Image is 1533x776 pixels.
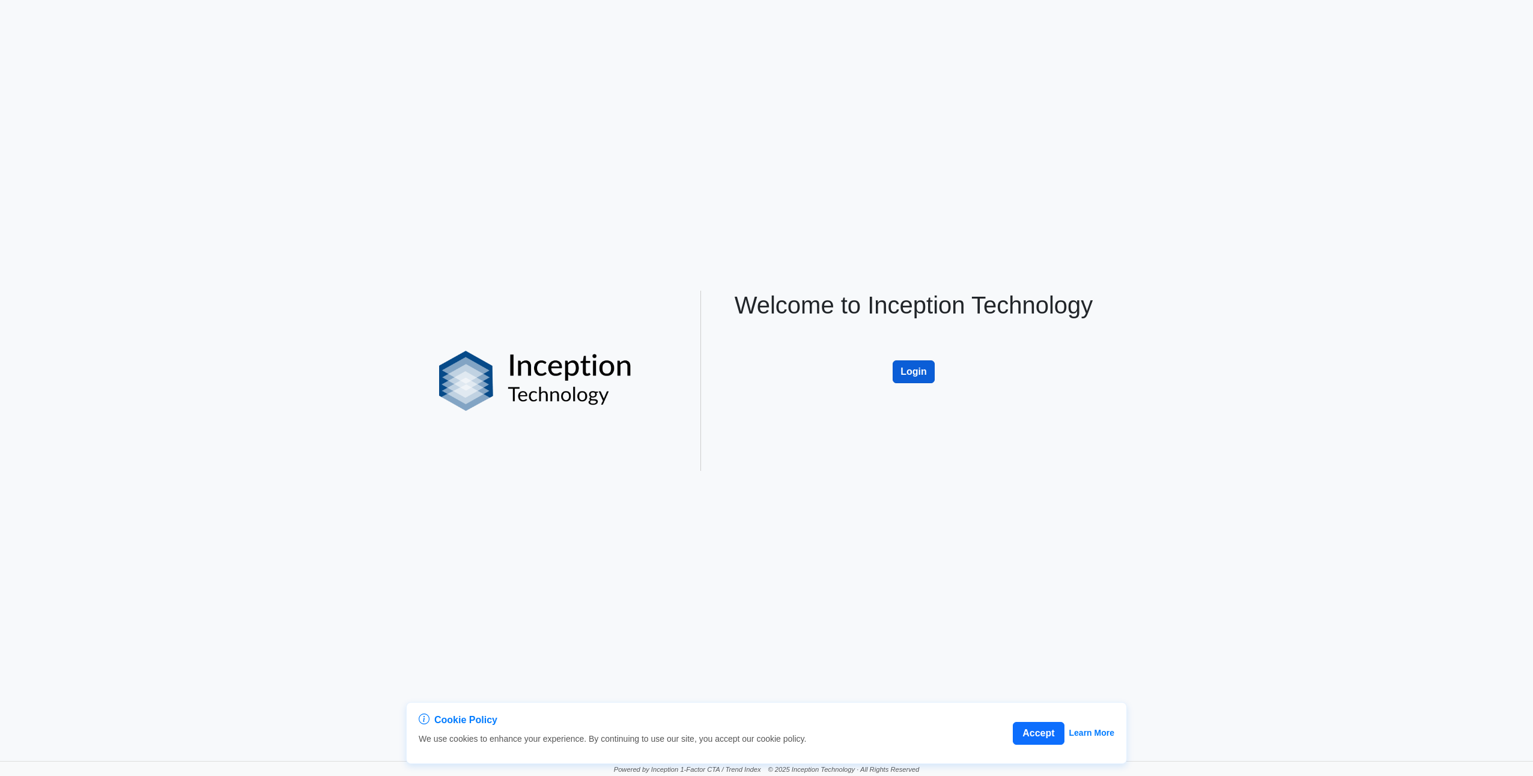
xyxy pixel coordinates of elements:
[439,351,632,411] img: logo%20black.png
[1013,722,1064,745] button: Accept
[434,713,497,727] span: Cookie Policy
[893,360,935,383] button: Login
[723,291,1105,320] h1: Welcome to Inception Technology
[1069,727,1114,739] a: Learn More
[893,348,935,358] a: Login
[419,733,806,745] p: We use cookies to enhance your experience. By continuing to use our site, you accept our cookie p...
